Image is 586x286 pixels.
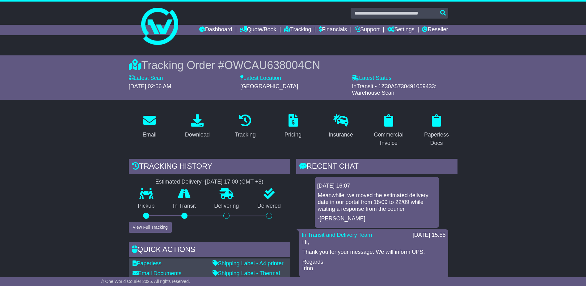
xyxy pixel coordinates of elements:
[352,75,391,82] label: Latest Status
[199,25,232,35] a: Dashboard
[352,83,436,96] span: InTransit - 1Z30A5730491059433: Warehouse Scan
[317,183,436,189] div: [DATE] 16:07
[240,25,276,35] a: Quote/Book
[129,75,163,82] label: Latest Scan
[142,131,156,139] div: Email
[325,112,357,141] a: Insurance
[284,25,311,35] a: Tracking
[368,112,410,149] a: Commercial Invoice
[181,112,214,141] a: Download
[205,179,263,185] div: [DATE] 17:00 (GMT +8)
[240,75,281,82] label: Latest Location
[129,83,171,89] span: [DATE] 02:56 AM
[319,25,347,35] a: Financials
[318,215,436,222] p: -[PERSON_NAME]
[302,259,445,272] p: Regards, Irinn
[329,131,353,139] div: Insurance
[302,232,372,238] a: In Transit and Delivery Team
[420,131,453,147] div: Paperless Docs
[302,239,445,246] p: Hi,
[213,270,280,283] a: Shipping Label - Thermal printer
[138,112,160,141] a: Email
[133,270,182,276] a: Email Documents
[234,131,255,139] div: Tracking
[416,112,457,149] a: Paperless Docs
[422,25,448,35] a: Reseller
[224,59,320,71] span: OWCAU638004CN
[129,222,172,233] button: View Full Tracking
[248,203,290,210] p: Delivered
[133,260,162,266] a: Paperless
[240,83,298,89] span: [GEOGRAPHIC_DATA]
[318,192,436,212] p: Meanwhile, we moved the estimated delivery date in our portal from 18/09 to 22/09 while waiting a...
[129,242,290,259] div: Quick Actions
[296,159,457,175] div: RECENT CHAT
[129,58,457,72] div: Tracking Order #
[285,131,301,139] div: Pricing
[280,112,306,141] a: Pricing
[387,25,415,35] a: Settings
[302,249,445,256] p: Thank you for your message. We will inform UPS.
[230,112,259,141] a: Tracking
[205,203,248,210] p: Delivering
[129,159,290,175] div: Tracking history
[129,203,164,210] p: Pickup
[355,25,380,35] a: Support
[164,203,205,210] p: In Transit
[129,179,290,185] div: Estimated Delivery -
[372,131,406,147] div: Commercial Invoice
[213,260,284,266] a: Shipping Label - A4 printer
[185,131,210,139] div: Download
[413,232,446,239] div: [DATE] 15:55
[101,279,190,284] span: © One World Courier 2025. All rights reserved.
